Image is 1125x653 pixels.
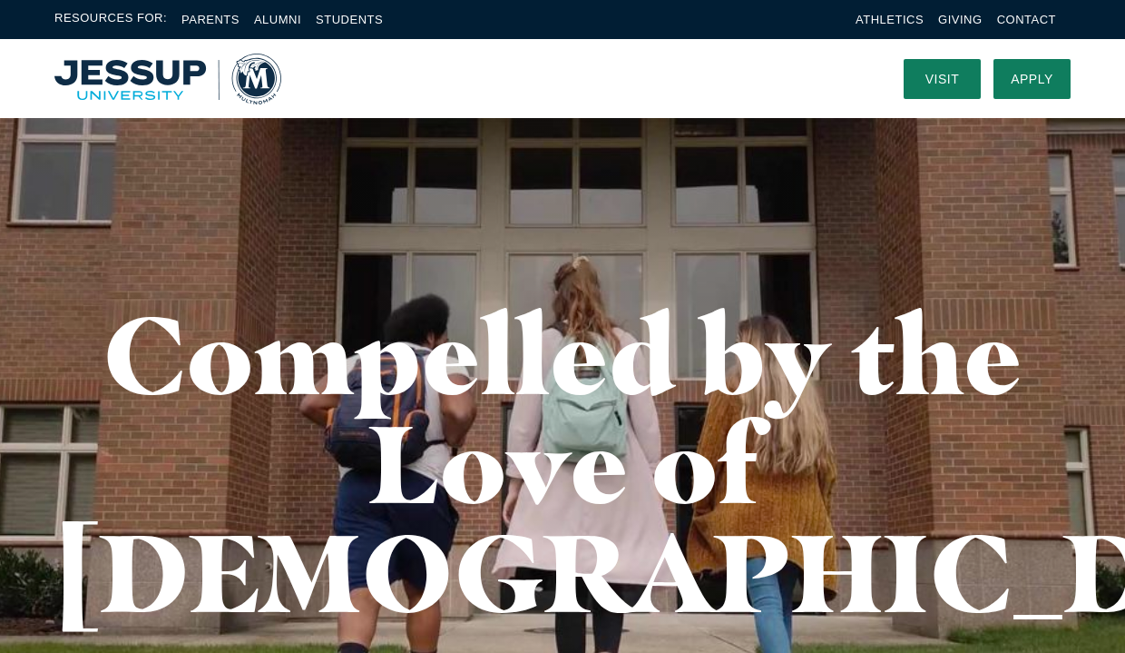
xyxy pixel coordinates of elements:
a: Students [316,13,383,26]
a: Alumni [254,13,301,26]
a: Parents [181,13,240,26]
a: Contact [997,13,1056,26]
a: Visit [904,59,981,99]
a: Giving [938,13,983,26]
span: Resources For: [54,9,167,30]
img: Multnomah University Logo [54,54,281,104]
h1: Compelled by the Love of [DEMOGRAPHIC_DATA] [54,300,1071,627]
a: Home [54,54,281,104]
a: Apply [993,59,1071,99]
a: Athletics [856,13,924,26]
